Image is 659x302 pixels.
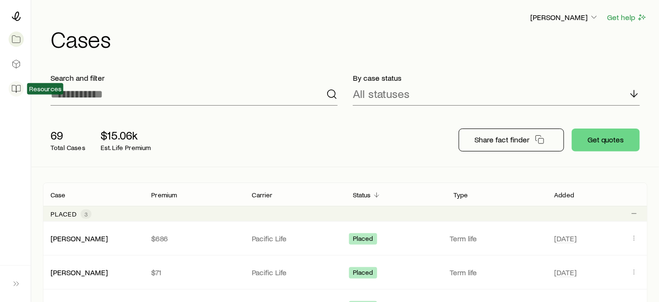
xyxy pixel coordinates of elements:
[252,191,273,199] p: Carrier
[29,85,62,93] span: Resources
[51,191,66,199] p: Case
[51,27,648,50] h1: Cases
[101,129,151,142] p: $15.06k
[84,210,88,218] span: 3
[450,268,543,277] p: Term life
[353,235,373,245] span: Placed
[151,234,237,243] p: $686
[555,268,577,277] span: [DATE]
[607,12,648,23] button: Get help
[51,73,338,83] p: Search and filter
[450,234,543,243] p: Term life
[353,73,640,83] p: By case status
[51,144,85,151] p: Total Cases
[555,191,575,199] p: Added
[572,129,640,151] button: Get quotes
[252,234,338,243] p: Pacific Life
[530,12,599,22] p: [PERSON_NAME]
[101,144,151,151] p: Est. Life Premium
[151,191,177,199] p: Premium
[51,268,108,277] a: [PERSON_NAME]
[51,234,108,243] a: [PERSON_NAME]
[151,268,237,277] p: $71
[252,268,338,277] p: Pacific Life
[459,129,564,151] button: Share fact finder
[353,269,373,279] span: Placed
[51,234,108,244] div: [PERSON_NAME]
[51,268,108,278] div: [PERSON_NAME]
[353,87,410,100] p: All statuses
[555,234,577,243] span: [DATE]
[530,12,599,23] button: [PERSON_NAME]
[453,191,468,199] p: Type
[474,135,529,144] p: Share fact finder
[51,129,85,142] p: 69
[51,210,77,218] p: Placed
[353,191,371,199] p: Status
